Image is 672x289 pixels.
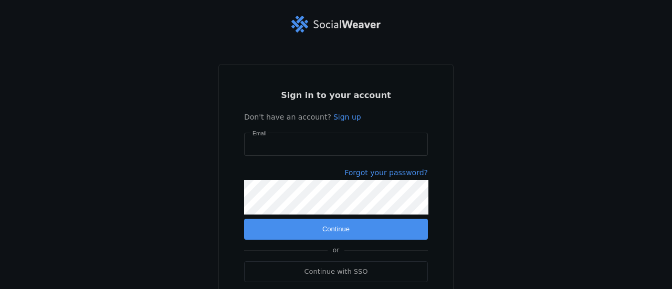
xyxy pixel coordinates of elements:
a: Sign up [333,112,361,122]
input: Email [253,138,419,151]
span: or [328,240,344,261]
mat-label: Email [253,129,266,138]
span: Continue [322,224,350,234]
span: Sign in to your account [281,90,391,101]
a: Continue with SSO [244,261,428,282]
a: Forgot your password? [344,168,428,177]
span: Don't have an account? [244,112,331,122]
button: Continue [244,219,428,240]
